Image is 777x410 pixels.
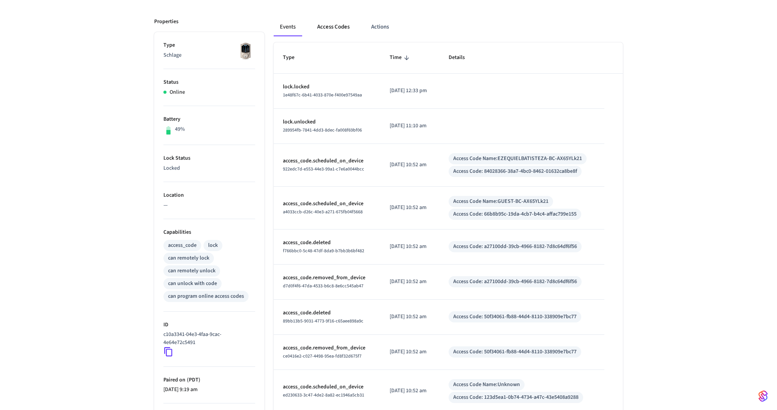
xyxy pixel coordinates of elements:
p: access_code.deleted [283,309,371,317]
button: Actions [365,18,395,36]
p: ID [163,321,255,329]
p: [DATE] 10:52 am [390,161,430,169]
span: d7d0f4f6-47da-4533-b6c8-8e6cc545ab47 [283,283,363,289]
p: Properties [154,18,178,26]
span: ce0416e2-c027-4498-95ea-fd8f32d675f7 [283,353,362,359]
span: Time [390,52,412,64]
div: ant example [274,18,623,36]
p: Schlage [163,51,255,59]
div: Access Code: a27100dd-39cb-4966-8182-7d8c64df6f56 [453,278,577,286]
p: — [163,201,255,209]
button: Events [274,18,302,36]
p: access_code.scheduled_on_device [283,383,371,391]
p: c10a3341-04e3-4faa-9cac-4e64e72c5491 [163,331,252,347]
div: can unlock with code [168,280,217,288]
p: Online [170,88,185,96]
p: Type [163,41,255,49]
p: [DATE] 10:52 am [390,348,430,356]
p: [DATE] 10:52 am [390,387,430,395]
span: ed230633-3c47-4de2-8a82-ec1946a5cb31 [283,392,364,398]
p: Battery [163,115,255,123]
span: Details [449,52,475,64]
p: access_code.deleted [283,239,371,247]
p: access_code.removed_from_device [283,344,371,352]
span: 1e48f67c-6b41-4033-870e-f400e97549aa [283,92,362,98]
p: access_code.removed_from_device [283,274,371,282]
p: lock.locked [283,83,371,91]
p: [DATE] 11:10 am [390,122,430,130]
div: access_code [168,241,197,250]
p: Status [163,78,255,86]
p: lock.unlocked [283,118,371,126]
div: Access Code Name: EZEQUIELBATISTEZA-BC-AX65YLk21 [453,155,582,163]
p: [DATE] 10:52 am [390,243,430,251]
p: [DATE] 9:19 am [163,386,255,394]
img: Schlage Sense Smart Deadbolt with Camelot Trim, Front [236,41,255,61]
span: 89bb13b5-9031-4773-9f16-c65aee898a9c [283,318,363,324]
div: Access Code: 123d5ea1-0b74-4734-a47c-43e5408a9288 [453,393,579,402]
div: lock [208,241,218,250]
p: access_code.scheduled_on_device [283,200,371,208]
span: Type [283,52,304,64]
button: Access Codes [311,18,356,36]
div: can remotely unlock [168,267,215,275]
p: Paired on [163,376,255,384]
span: 289954fb-7841-4dd3-8dec-fa008f69bf06 [283,127,362,133]
div: can program online access codes [168,292,244,300]
p: [DATE] 10:52 am [390,278,430,286]
div: Access Code: 84028366-38a7-4bc0-8462-01632ca8be8f [453,167,577,175]
div: Access Code: a27100dd-39cb-4966-8182-7d8c64df6f56 [453,243,577,251]
p: Location [163,191,255,199]
p: [DATE] 12:33 pm [390,87,430,95]
div: Access Code: 66b8b95c-19da-4cb7-b4c4-affac799e155 [453,210,577,218]
p: Locked [163,164,255,172]
span: a4033ccb-d26c-40e3-a271-675fb04f5668 [283,209,363,215]
p: [DATE] 10:52 am [390,204,430,212]
img: SeamLogoGradient.69752ec5.svg [758,390,768,402]
p: Lock Status [163,154,255,162]
div: Access Code: 50f34061-fb88-44d4-8110-338909e7bc77 [453,313,577,321]
div: can remotely lock [168,254,209,262]
p: [DATE] 10:52 am [390,313,430,321]
span: ( PDT ) [185,376,200,384]
span: 922edc7d-e553-44e3-99a1-c7e6a0044bcc [283,166,364,172]
p: 49% [175,125,185,133]
div: Access Code: 50f34061-fb88-44d4-8110-338909e7bc77 [453,348,577,356]
p: Capabilities [163,228,255,236]
span: f766bbc0-5c48-47df-8da9-b7bb3b6bf482 [283,248,364,254]
p: access_code.scheduled_on_device [283,157,371,165]
div: Access Code Name: GUEST-BC-AX65YLk21 [453,197,548,206]
div: Access Code Name: Unknown [453,381,520,389]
